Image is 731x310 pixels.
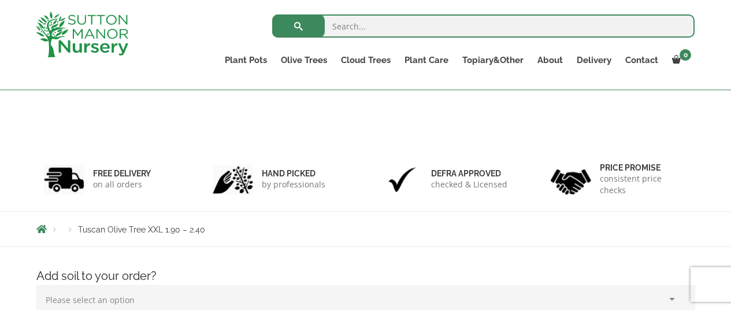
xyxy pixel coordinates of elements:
[600,173,688,196] p: consistent price checks
[44,165,84,194] img: 1.jpg
[93,168,151,179] h6: FREE DELIVERY
[680,49,691,61] span: 0
[455,52,530,68] a: Topiary&Other
[570,52,618,68] a: Delivery
[36,224,695,234] nav: Breadcrumbs
[218,52,274,68] a: Plant Pots
[36,12,128,57] img: logo
[213,165,253,194] img: 2.jpg
[618,52,665,68] a: Contact
[334,52,398,68] a: Cloud Trees
[274,52,334,68] a: Olive Trees
[431,168,507,179] h6: Defra approved
[431,179,507,190] p: checked & Licensed
[382,165,422,194] img: 3.jpg
[398,52,455,68] a: Plant Care
[272,14,695,38] input: Search...
[600,163,688,173] h6: Price promise
[78,225,205,234] span: Tuscan Olive Tree XXL 1.90 – 2.40
[551,162,591,197] img: 4.jpg
[530,52,570,68] a: About
[665,52,695,68] a: 0
[93,179,151,190] p: on all orders
[262,168,325,179] h6: hand picked
[262,179,325,190] p: by professionals
[28,267,704,285] h4: Add soil to your order?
